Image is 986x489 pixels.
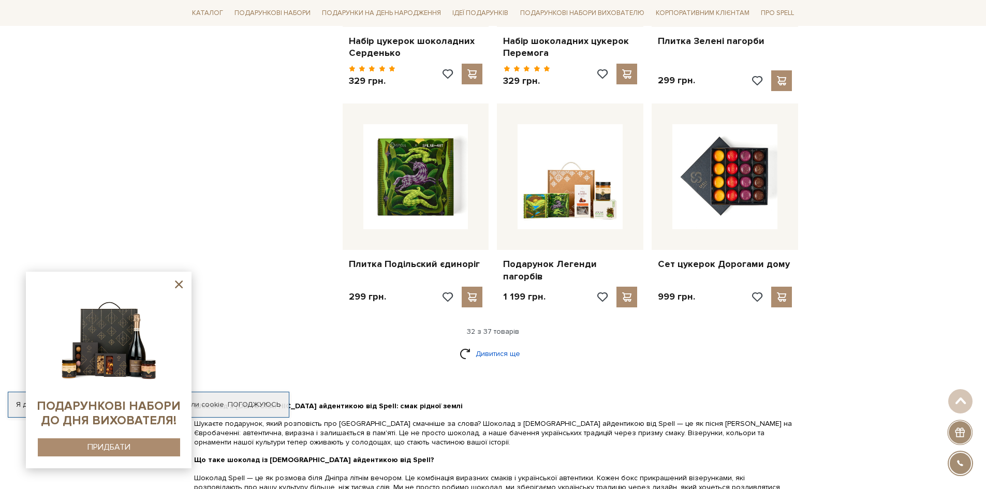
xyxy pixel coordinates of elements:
a: Плитка Зелені пагорби [658,35,792,47]
a: Ідеї подарунків [448,5,512,21]
a: Каталог [188,5,227,21]
a: Подарунок Легенди пагорбів [503,258,637,283]
a: Набір шоколадних цукерок Перемога [503,35,637,60]
a: Сет цукерок Дорогами дому [658,258,792,270]
p: 329 грн. [349,75,396,87]
b: Що таке шоколад із [DEMOGRAPHIC_DATA] айдентикою від Spell? [194,455,434,464]
a: Подарункові набори вихователю [516,4,649,22]
a: файли cookie [177,400,224,409]
p: Шукаєте подарунок, який розповість про [GEOGRAPHIC_DATA] смачніше за слова? Шоколад з [DEMOGRAPHI... [194,419,792,448]
a: Корпоративним клієнтам [652,4,754,22]
a: Подарунки на День народження [318,5,445,21]
p: 999 грн. [658,291,695,303]
a: Погоджуюсь [228,400,281,409]
b: Шоколад з [DEMOGRAPHIC_DATA] айдентикою від Spell: смак рідної землі [194,402,463,410]
p: 299 грн. [349,291,386,303]
p: 1 199 грн. [503,291,546,303]
div: 32 з 37 товарів [184,327,803,336]
a: Про Spell [757,5,798,21]
p: 329 грн. [503,75,550,87]
div: Я дозволяю [DOMAIN_NAME] використовувати [8,400,289,409]
a: Набір цукерок шоколадних Серденько [349,35,483,60]
a: Дивитися ще [460,345,527,363]
p: 299 грн. [658,75,695,86]
a: Плитка Подільский єдиноріг [349,258,483,270]
a: Подарункові набори [230,5,315,21]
